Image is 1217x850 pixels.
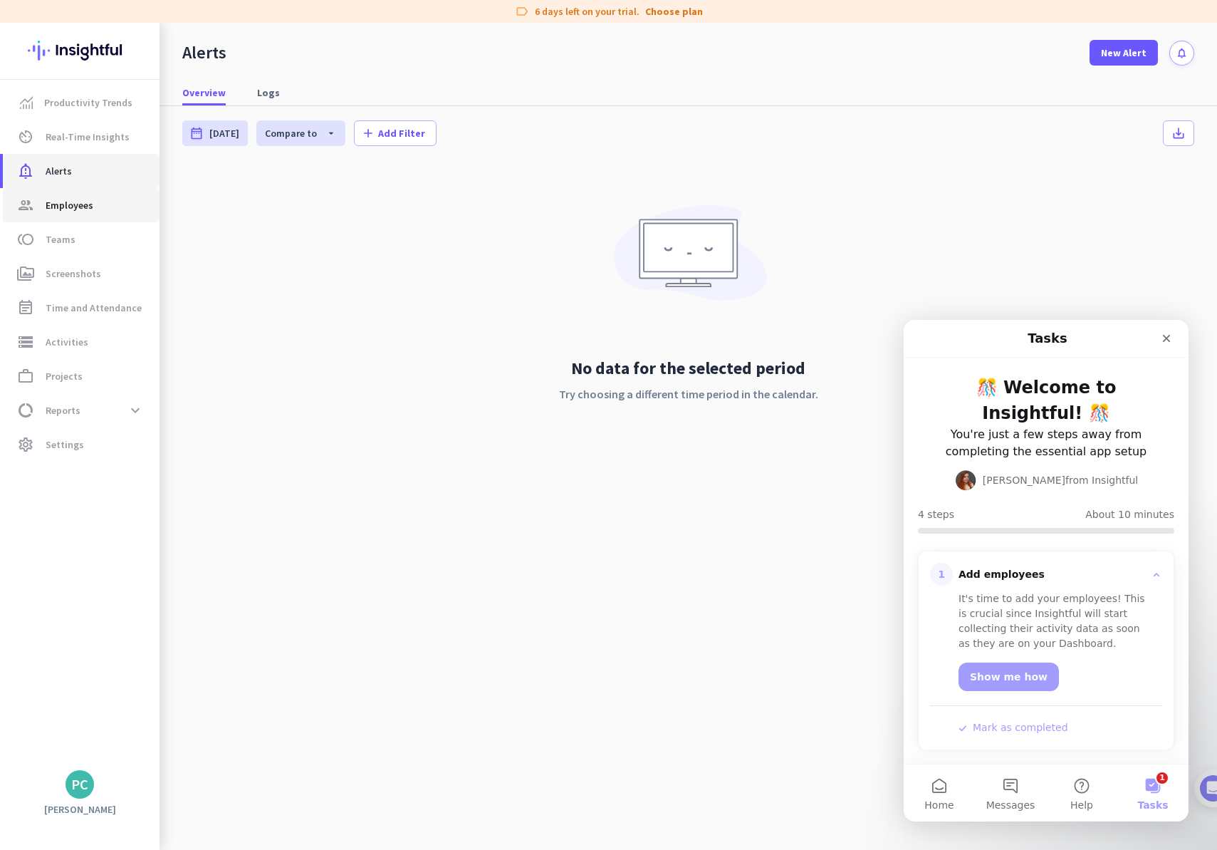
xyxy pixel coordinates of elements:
[46,299,142,316] span: Time and Attendance
[378,126,425,140] span: Add Filter
[23,37,34,48] img: website_grey.svg
[209,126,239,140] span: [DATE]
[3,256,160,291] a: perm_mediaScreenshots
[1171,126,1186,140] i: save_alt
[3,427,160,462] a: settingsSettings
[46,333,88,351] span: Activities
[71,777,88,792] div: PC
[3,154,160,188] a: notification_importantAlerts
[182,85,226,100] span: Overview
[46,265,101,282] span: Screenshots
[265,127,317,140] span: Compare to
[3,359,160,393] a: work_outlineProjects
[317,128,337,139] i: arrow_drop_down
[257,85,280,100] span: Logs
[559,357,818,380] h2: No data for the selected period
[515,4,529,19] i: label
[44,94,132,111] span: Productivity Trends
[38,83,50,94] img: tab_domain_overview_orange.svg
[3,291,160,325] a: event_noteTime and Attendance
[1176,47,1188,59] i: notifications
[559,385,818,403] p: Try choosing a different time period in the calendar.
[607,195,771,321] img: No data
[904,320,1189,822] iframe: Intercom live chat
[17,333,34,351] i: storage
[1101,46,1147,60] span: New Alert
[46,436,84,453] span: Settings
[3,120,160,154] a: av_timerReal-Time Insights
[17,402,34,419] i: data_usage
[3,222,160,256] a: tollTeams
[46,128,130,145] span: Real-Time Insights
[46,368,83,385] span: Projects
[17,265,34,282] i: perm_media
[3,325,160,359] a: storageActivities
[157,84,240,93] div: Keywords by Traffic
[37,37,157,48] div: Domain: [DOMAIN_NAME]
[17,436,34,453] i: settings
[17,299,34,316] i: event_note
[122,398,148,423] button: expand_more
[1163,120,1194,146] button: save_alt
[20,96,33,109] img: menu-item
[46,162,72,180] span: Alerts
[17,197,34,214] i: group
[3,393,160,427] a: data_usageReportsexpand_more
[17,231,34,248] i: toll
[46,231,75,248] span: Teams
[3,85,160,120] a: menu-itemProductivity Trends
[142,83,153,94] img: tab_keywords_by_traffic_grey.svg
[645,4,703,19] a: Choose plan
[17,162,34,180] i: notification_important
[354,120,437,146] button: addAdd Filter
[17,128,34,145] i: av_timer
[46,402,80,419] span: Reports
[189,126,204,140] i: date_range
[361,126,375,140] i: add
[17,368,34,385] i: work_outline
[46,197,93,214] span: Employees
[182,42,226,63] div: Alerts
[28,23,132,78] img: Insightful logo
[54,84,127,93] div: Domain Overview
[1169,41,1194,66] button: notifications
[3,188,160,222] a: groupEmployees
[40,23,70,34] div: v 4.0.25
[23,23,34,34] img: logo_orange.svg
[1090,40,1158,66] button: New Alert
